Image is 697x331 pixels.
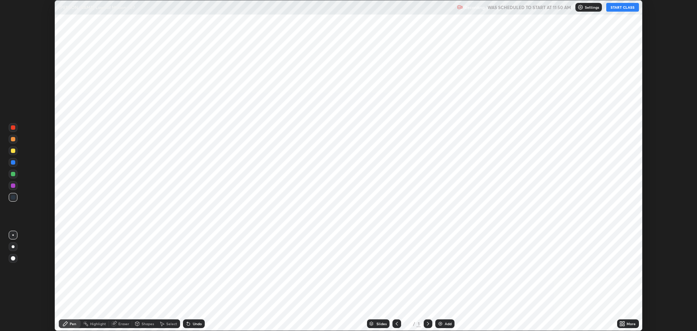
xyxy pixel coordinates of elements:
[457,4,463,10] img: recording.375f2c34.svg
[627,322,636,326] div: More
[90,322,106,326] div: Highlight
[142,322,154,326] div: Shapes
[376,322,387,326] div: Slides
[445,322,452,326] div: Add
[464,5,485,10] p: Recording
[70,322,76,326] div: Pen
[59,4,135,10] p: [PERSON_NAME] Laws of Motion - 07
[118,322,129,326] div: Eraser
[578,4,583,10] img: class-settings-icons
[488,4,571,11] h5: WAS SCHEDULED TO START AT 11:50 AM
[585,5,599,9] p: Settings
[413,322,415,326] div: /
[437,321,443,327] img: add-slide-button
[404,322,411,326] div: 1
[606,3,639,12] button: START CLASS
[166,322,177,326] div: Select
[193,322,202,326] div: Undo
[416,320,421,327] div: 1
